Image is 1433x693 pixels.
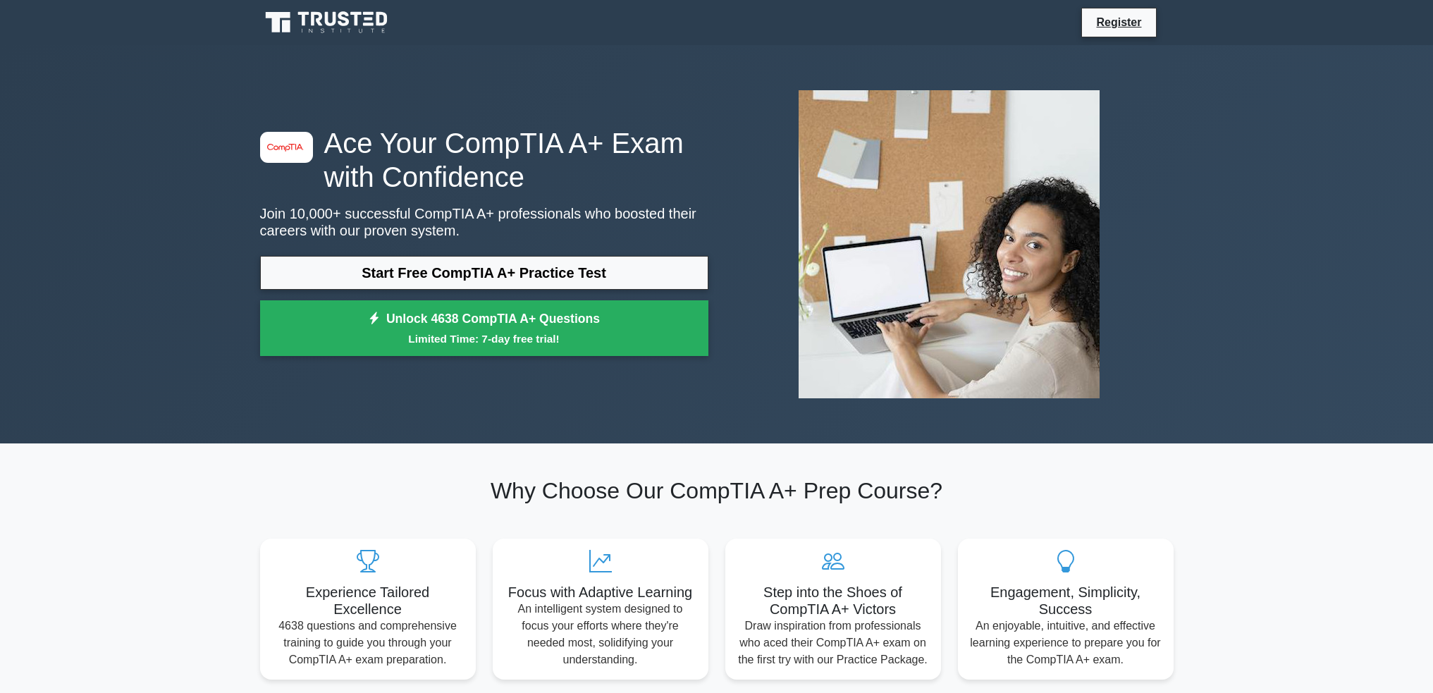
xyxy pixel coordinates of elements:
a: Unlock 4638 CompTIA A+ QuestionsLimited Time: 7-day free trial! [260,300,708,357]
p: An intelligent system designed to focus your efforts where they're needed most, solidifying your ... [504,601,697,668]
h1: Ace Your CompTIA A+ Exam with Confidence [260,126,708,194]
h5: Focus with Adaptive Learning [504,584,697,601]
p: Join 10,000+ successful CompTIA A+ professionals who boosted their careers with our proven system. [260,205,708,239]
p: Draw inspiration from professionals who aced their CompTIA A+ exam on the first try with our Prac... [737,618,930,668]
a: Register [1088,13,1150,31]
h5: Step into the Shoes of CompTIA A+ Victors [737,584,930,618]
p: An enjoyable, intuitive, and effective learning experience to prepare you for the CompTIA A+ exam. [969,618,1162,668]
h5: Engagement, Simplicity, Success [969,584,1162,618]
h5: Experience Tailored Excellence [271,584,465,618]
small: Limited Time: 7-day free trial! [278,331,691,347]
a: Start Free CompTIA A+ Practice Test [260,256,708,290]
h2: Why Choose Our CompTIA A+ Prep Course? [260,477,1174,504]
p: 4638 questions and comprehensive training to guide you through your CompTIA A+ exam preparation. [271,618,465,668]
